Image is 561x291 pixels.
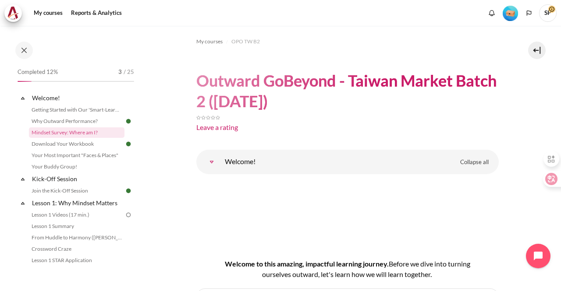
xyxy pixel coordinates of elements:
[539,4,557,22] a: User menu
[4,4,26,22] a: Architeck Architeck
[203,153,220,171] a: Welcome!
[7,7,19,20] img: Architeck
[29,221,124,231] a: Lesson 1 Summary
[29,232,124,243] a: From Huddle to Harmony ([PERSON_NAME]'s Story)
[29,150,124,161] a: Your Most Important "Faces & Places"
[196,38,223,46] span: My courses
[454,155,495,170] a: Collapse all
[196,123,238,131] a: Leave a rating
[262,259,470,278] span: efore we dive into turning ourselves outward, let's learn how we will learn together.
[196,35,499,49] nav: Navigation bar
[29,255,124,266] a: Lesson 1 STAR Application
[389,259,393,268] span: B
[31,4,66,22] a: My courses
[29,210,124,220] a: Lesson 1 Videos (17 min.)
[485,7,498,20] div: Show notification window with no new notifications
[29,127,124,138] a: Mindset Survey: Where am I?
[503,5,518,21] div: Level #1
[499,5,522,21] a: Level #1
[29,161,124,172] a: Your Buddy Group!
[196,36,223,47] a: My courses
[124,187,132,195] img: Done
[31,197,124,209] a: Lesson 1: Why Mindset Matters
[18,81,32,82] div: 12%
[231,36,260,47] a: OPO TW B2
[29,116,124,126] a: Why Outward Performance?
[18,199,27,207] span: Collapse
[124,140,132,148] img: Done
[18,68,58,77] span: Completed 12%
[124,117,132,125] img: Done
[18,175,27,183] span: Collapse
[503,6,518,21] img: Level #1
[18,94,27,102] span: Collapse
[68,4,125,22] a: Reports & Analytics
[196,70,499,112] h1: Outward GoBeyond - Taiwan Market Batch 2 ([DATE])
[231,38,260,46] span: OPO TW B2
[118,68,122,77] span: 3
[124,211,132,219] img: To do
[29,244,124,254] a: Crossword Craze
[31,266,124,278] a: Lesson 2: Radical Self-Awareness
[224,259,471,280] h4: Welcome to this amazing, impactful learning journey.
[29,186,124,196] a: Join the Kick-Off Session
[460,158,489,167] span: Collapse all
[29,105,124,115] a: Getting Started with Our 'Smart-Learning' Platform
[522,7,536,20] button: Languages
[31,173,124,185] a: Kick-Off Session
[539,4,557,22] span: SP
[29,139,124,149] a: Download Your Workbook
[124,68,134,77] span: / 25
[31,92,124,104] a: Welcome!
